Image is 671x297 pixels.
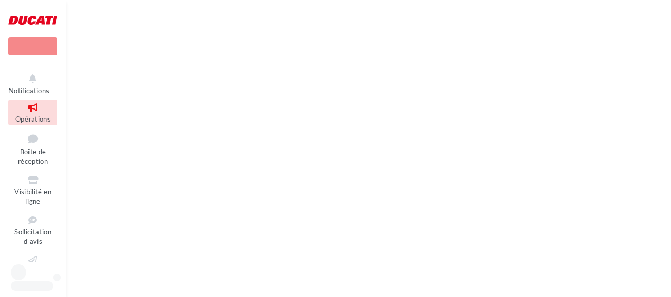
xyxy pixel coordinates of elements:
[8,100,57,125] a: Opérations
[18,147,48,166] span: Boîte de réception
[8,172,57,208] a: Visibilité en ligne
[8,252,57,278] a: Campagnes
[8,86,49,95] span: Notifications
[14,187,51,206] span: Visibilité en ligne
[14,227,51,246] span: Sollicitation d'avis
[15,115,51,123] span: Opérations
[8,37,57,55] div: Nouvelle campagne
[8,130,57,168] a: Boîte de réception
[8,212,57,248] a: Sollicitation d'avis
